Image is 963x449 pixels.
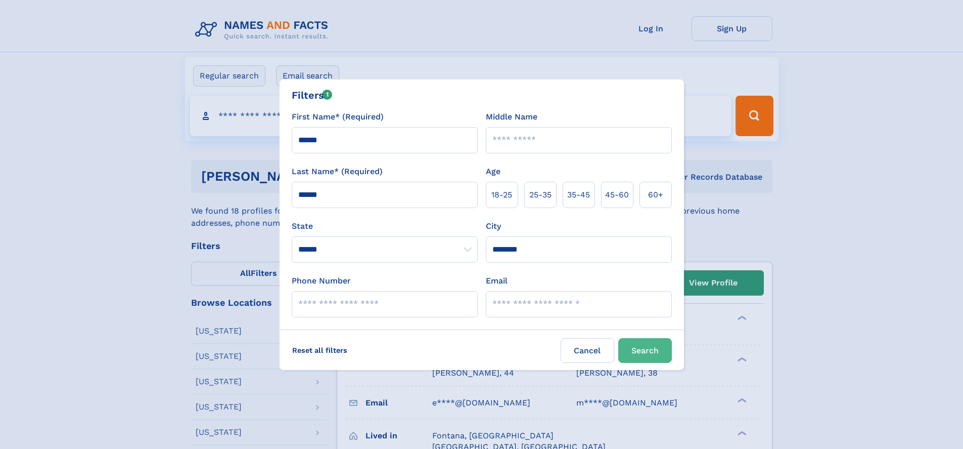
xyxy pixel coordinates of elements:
button: Search [618,338,672,363]
label: Cancel [561,338,614,363]
span: 35‑45 [567,189,590,201]
div: Filters [292,88,333,103]
label: Reset all filters [286,338,354,362]
label: State [292,220,478,232]
span: 18‑25 [491,189,512,201]
span: 60+ [648,189,663,201]
label: Email [486,275,508,287]
label: City [486,220,501,232]
label: First Name* (Required) [292,111,384,123]
label: Age [486,166,500,178]
span: 25‑35 [529,189,552,201]
label: Middle Name [486,111,537,123]
label: Phone Number [292,275,351,287]
label: Last Name* (Required) [292,166,383,178]
span: 45‑60 [605,189,629,201]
